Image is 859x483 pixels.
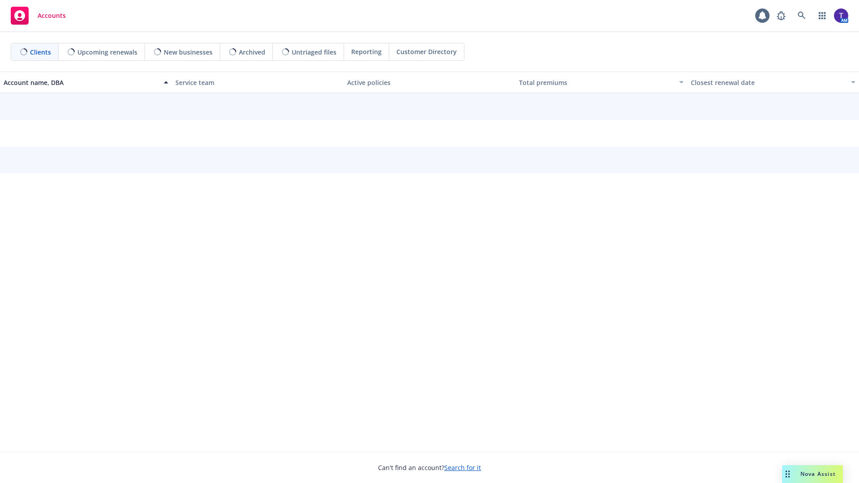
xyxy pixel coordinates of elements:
[772,7,790,25] a: Report a Bug
[175,78,340,87] div: Service team
[515,72,687,93] button: Total premiums
[239,47,265,57] span: Archived
[30,47,51,57] span: Clients
[7,3,69,28] a: Accounts
[347,78,512,87] div: Active policies
[164,47,213,57] span: New businesses
[691,78,846,87] div: Closest renewal date
[77,47,137,57] span: Upcoming renewals
[292,47,336,57] span: Untriaged files
[800,470,836,478] span: Nova Assist
[172,72,344,93] button: Service team
[519,78,674,87] div: Total premiums
[38,12,66,19] span: Accounts
[813,7,831,25] a: Switch app
[351,47,382,56] span: Reporting
[378,463,481,472] span: Can't find an account?
[687,72,859,93] button: Closest renewal date
[793,7,811,25] a: Search
[396,47,457,56] span: Customer Directory
[4,78,158,87] div: Account name, DBA
[782,465,843,483] button: Nova Assist
[344,72,515,93] button: Active policies
[782,465,793,483] div: Drag to move
[834,8,848,23] img: photo
[444,463,481,472] a: Search for it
